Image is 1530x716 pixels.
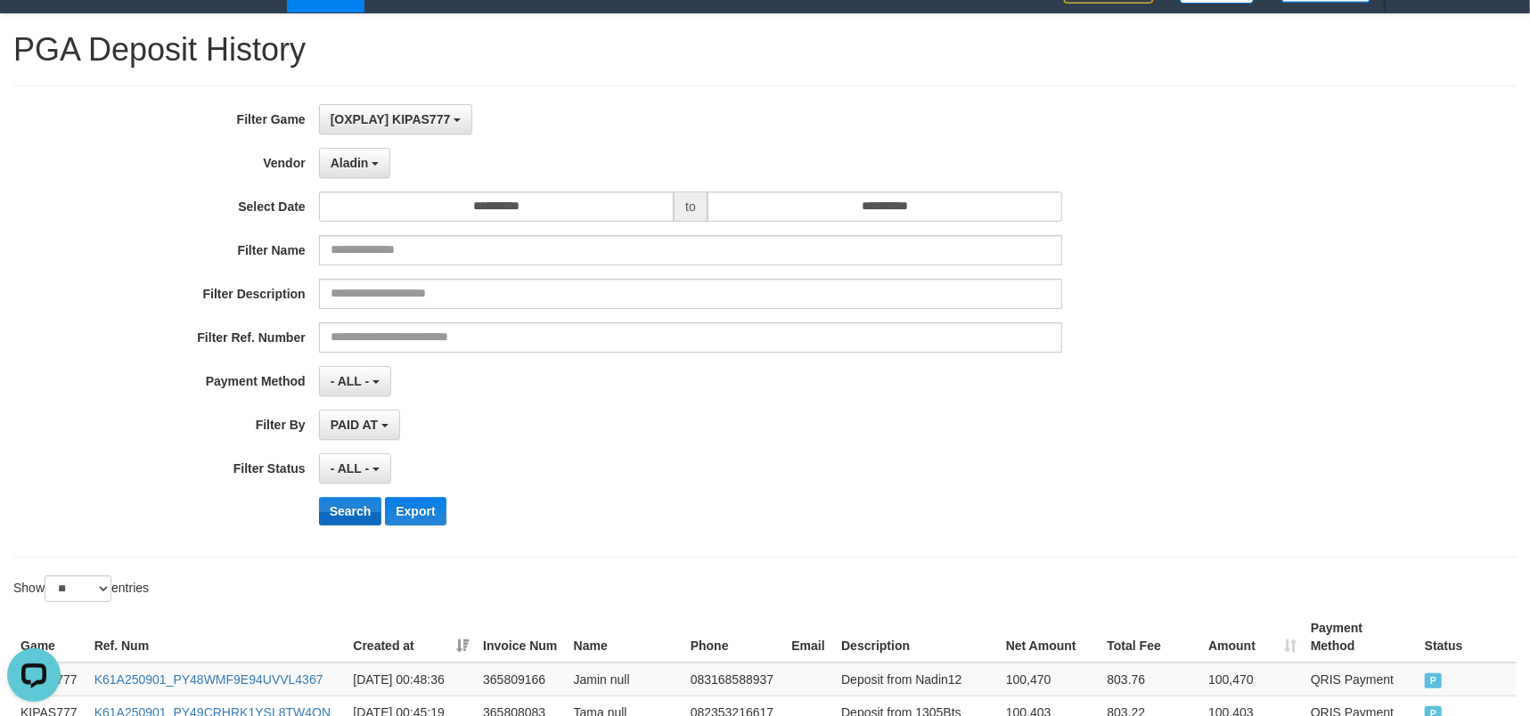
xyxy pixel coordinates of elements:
[13,32,1517,68] h1: PGA Deposit History
[346,612,476,663] th: Created at: activate to sort column ascending
[13,575,149,602] label: Show entries
[683,612,785,663] th: Phone
[319,410,400,440] button: PAID AT
[683,663,785,696] td: 083168588937
[476,663,567,696] td: 365809166
[331,112,451,126] span: [OXPLAY] KIPAS777
[834,612,999,663] th: Description
[1418,612,1517,663] th: Status
[476,612,567,663] th: Invoice Num
[1100,612,1202,663] th: Total Fee
[1425,673,1443,688] span: PAID
[331,374,370,388] span: - ALL -
[999,663,1100,696] td: 100,470
[319,366,391,396] button: - ALL -
[784,612,834,663] th: Email
[331,461,370,476] span: - ALL -
[1304,663,1418,696] td: QRIS Payment
[87,612,347,663] th: Ref. Num
[834,663,999,696] td: Deposit from Nadin12
[45,575,111,602] select: Showentries
[674,191,708,222] span: to
[346,663,476,696] td: [DATE] 00:48:36
[567,612,683,663] th: Name
[13,612,87,663] th: Game
[331,156,369,170] span: Aladin
[385,497,446,525] button: Export
[319,453,391,484] button: - ALL -
[319,104,473,134] button: [OXPLAY] KIPAS777
[331,418,378,432] span: PAID AT
[1201,612,1304,663] th: Amount: activate to sort column ascending
[7,7,61,61] button: Open LiveChat chat widget
[319,148,391,178] button: Aladin
[1201,663,1304,696] td: 100,470
[94,672,323,687] a: K61A250901_PY48WMF9E94UVVL4367
[999,612,1100,663] th: Net Amount
[1100,663,1202,696] td: 803.76
[567,663,683,696] td: Jamin null
[319,497,382,525] button: Search
[1304,612,1418,663] th: Payment Method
